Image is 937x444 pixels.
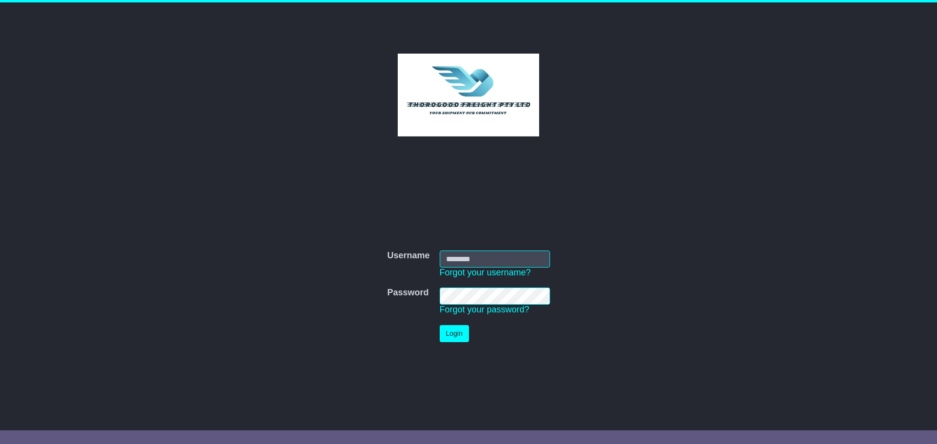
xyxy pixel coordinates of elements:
[398,54,540,136] img: Thorogood Freight Pty Ltd
[387,288,428,298] label: Password
[387,251,429,261] label: Username
[440,325,469,342] button: Login
[440,268,531,277] a: Forgot your username?
[440,305,530,314] a: Forgot your password?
